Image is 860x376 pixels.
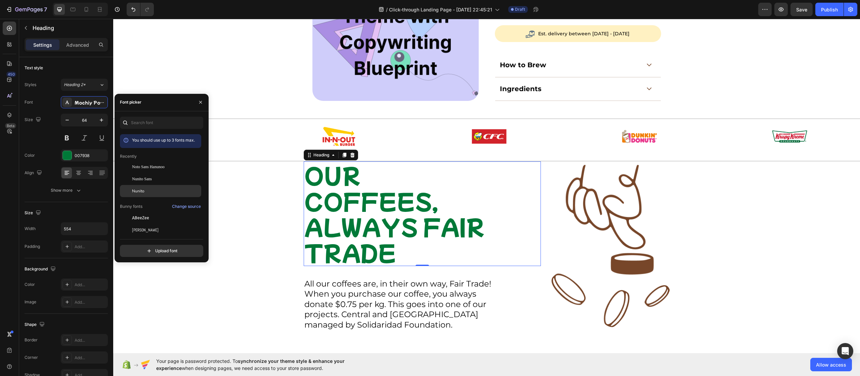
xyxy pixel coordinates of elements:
div: 007938 [75,153,106,159]
button: Upload font [120,245,203,257]
div: Width [25,226,36,232]
div: Font picker [120,99,141,105]
div: Change source [172,203,201,210]
p: Recently [120,153,137,159]
p: Heading [33,24,105,32]
span: Allow access [816,361,846,368]
p: 7 [44,5,47,13]
div: Background [25,265,57,274]
button: 7 [3,3,50,16]
iframe: Design area [113,19,860,353]
div: Add... [75,282,106,288]
img: gempages_432750572815254551-54205fed-5e5d-458d-bea4-c67cf1eafd2c.png [207,107,244,128]
div: Color [25,152,35,158]
h2: OUR COFFEES, ALWAYS FAIR TRADE [190,143,377,247]
button: Allow access [810,358,852,371]
span: Heading 2* [64,82,86,88]
button: Change source [172,202,201,211]
button: Publish [815,3,844,16]
span: ABeeZee [132,215,149,221]
div: Undo/Redo [127,3,154,16]
span: Nunito [132,188,144,194]
span: Save [796,7,807,12]
span: Click-through Landing Page - [DATE] 22:45:21 [389,6,492,13]
div: Add... [75,299,106,305]
span: Nunito Sans [132,176,152,182]
div: Heading [199,133,217,139]
div: Image [25,299,36,305]
div: Add... [75,355,106,361]
img: gempages_432750572815254551-c0616a05-4942-4179-b085-d863493abb52.png [56,107,94,128]
p: Settings [33,41,52,48]
div: Beta [5,123,16,128]
div: Size [25,115,42,124]
p: How to Brew [387,42,433,50]
span: synchronize your theme style & enhance your experience [156,358,345,371]
div: Styles [25,82,36,88]
input: Auto [61,223,107,235]
img: gempages_432750572815254551-c227d1e4-4bb9-4c0e-8914-1686ca76ef6c.png [507,107,545,128]
p: All our coffees are, in their own way, Fair Trade! When you purchase our coffee, you always donat... [191,260,383,311]
div: Shape [25,320,46,329]
div: Text style [25,65,43,71]
button: Heading 2* [61,79,108,91]
div: Publish [821,6,838,13]
p: Bunny fonts [120,203,142,210]
span: Draft [515,6,525,12]
button: Save [790,3,813,16]
div: Color [25,281,35,288]
div: 450 [6,72,16,77]
p: Advanced [66,41,89,48]
div: Corner [25,354,38,361]
div: Add... [75,244,106,250]
div: Show more [51,187,82,194]
div: Padding [25,243,40,250]
span: Your page is password protected. To when designing pages, we need access to your store password. [156,358,371,372]
span: / [386,6,388,13]
button: Show more [25,184,108,196]
div: Open Intercom Messenger [837,343,853,359]
div: Add... [75,337,106,343]
p: Ingredients [387,66,428,74]
div: Size [25,209,42,218]
img: gempages_432750572815254551-68c47fbf-faae-417b-b490-fd02771c3f81.png [357,107,394,128]
span: [PERSON_NAME] [132,227,159,233]
div: Mochiy Pop One [75,100,106,106]
div: Upload font [146,248,177,254]
div: Font [25,99,33,105]
div: Align [25,168,43,178]
div: Border [25,337,38,343]
span: Noto Sans Hanunoo [132,164,165,170]
input: Search font [120,117,203,129]
span: You should use up to 3 fonts max. [132,138,195,143]
img: gempages_432750572815254551-0aef729a-57d0-4ba2-ac26-25bf2b2657d4.png [658,107,695,128]
img: gempages_432750572815254551-badb2c71-1228-424b-98e6-c1b7f12b1e5c.png [438,146,557,308]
